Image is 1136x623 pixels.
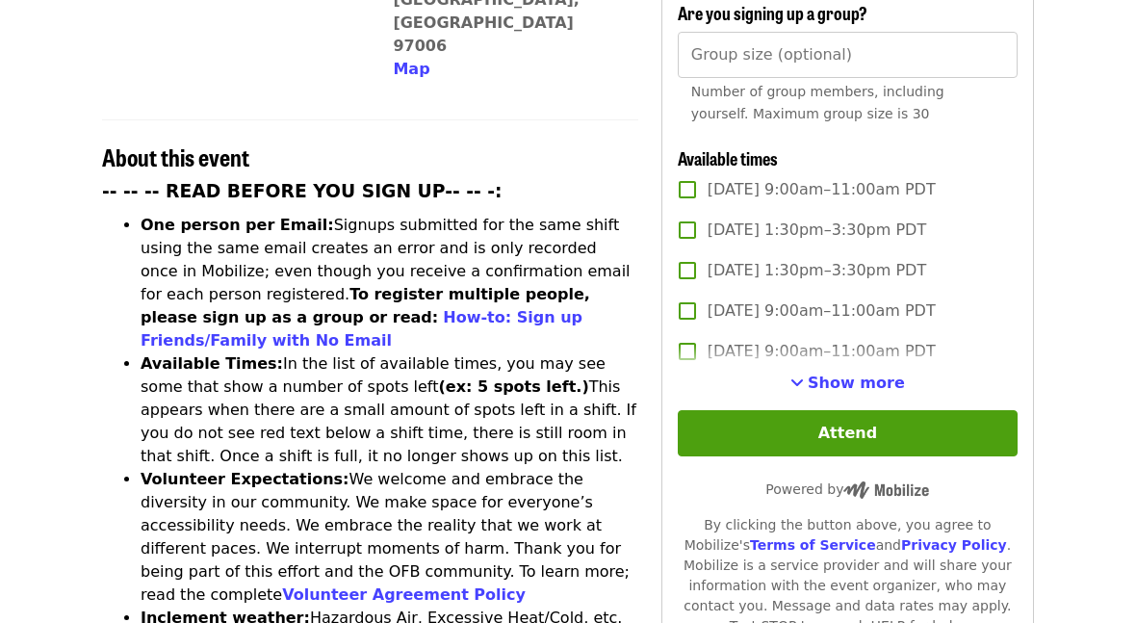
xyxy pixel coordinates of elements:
[708,341,936,364] span: [DATE] 9:00am–11:00am PDT
[678,146,778,171] span: Available times
[141,215,638,353] li: Signups submitted for the same shift using the same email creates an error and is only recorded o...
[901,538,1007,554] a: Privacy Policy
[438,378,588,397] strong: (ex: 5 spots left.)
[393,61,429,79] span: Map
[102,182,503,202] strong: -- -- -- READ BEFORE YOU SIGN UP-- -- -:
[102,141,249,174] span: About this event
[678,33,1018,79] input: [object Object]
[141,353,638,469] li: In the list of available times, you may see some that show a number of spots left This appears wh...
[282,586,526,605] a: Volunteer Agreement Policy
[141,309,582,350] a: How-to: Sign up Friends/Family with No Email
[708,260,926,283] span: [DATE] 1:30pm–3:30pm PDT
[750,538,876,554] a: Terms of Service
[708,300,936,324] span: [DATE] 9:00am–11:00am PDT
[678,411,1018,457] button: Attend
[708,179,936,202] span: [DATE] 9:00am–11:00am PDT
[765,482,929,498] span: Powered by
[141,471,349,489] strong: Volunteer Expectations:
[141,217,334,235] strong: One person per Email:
[141,286,590,327] strong: To register multiple people, please sign up as a group or read:
[141,355,283,374] strong: Available Times:
[790,373,905,396] button: See more timeslots
[808,375,905,393] span: Show more
[678,1,867,26] span: Are you signing up a group?
[708,220,926,243] span: [DATE] 1:30pm–3:30pm PDT
[843,482,929,500] img: Powered by Mobilize
[691,85,944,122] span: Number of group members, including yourself. Maximum group size is 30
[393,59,429,82] button: Map
[141,469,638,608] li: We welcome and embrace the diversity in our community. We make space for everyone’s accessibility...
